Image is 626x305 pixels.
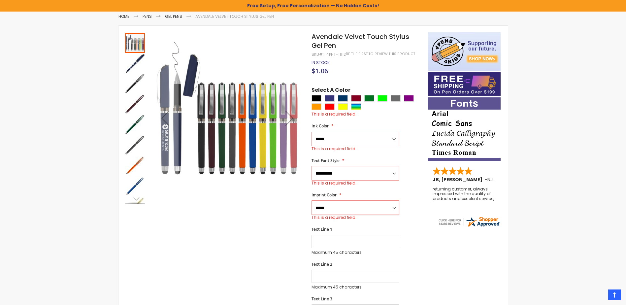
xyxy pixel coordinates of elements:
[312,103,321,110] div: Orange
[338,95,348,102] div: Navy Blue
[312,66,328,75] span: $1.06
[152,32,179,204] div: Previous
[325,103,335,110] div: Red
[312,32,409,50] span: Avendale Velvet Touch Stylus Gel Pen
[125,32,146,53] div: Avendale Velvet Touch Stylus Gel Pen
[312,181,399,186] div: This is a required field.
[346,51,415,56] a: Be the first to review this product
[125,194,145,204] div: Next
[125,135,146,155] div: Avendale Velvet Touch Stylus Gel Pen
[351,95,361,102] div: Burgundy
[391,95,401,102] div: Grey
[195,14,274,19] li: Avendale Velvet Touch Stylus Gel Pen
[351,103,361,110] div: Assorted
[143,14,152,19] a: Pens
[312,261,332,267] span: Text Line 2
[276,32,303,204] div: Next
[326,52,346,57] div: 4PHT-11112
[312,51,324,57] strong: SKU
[165,14,182,19] a: Gel Pens
[312,95,321,102] div: Black
[312,123,329,129] span: Ink Color
[152,42,303,193] img: Avendale Velvet Touch Stylus Gel Pen
[378,95,387,102] div: Lime Green
[338,103,348,110] div: Yellow
[125,74,145,94] img: Avendale Velvet Touch Stylus Gel Pen
[125,94,145,114] img: Avendale Velvet Touch Stylus Gel Pen
[312,226,332,232] span: Text Line 1
[125,156,145,176] img: Avendale Velvet Touch Stylus Gel Pen
[487,176,496,183] span: NJ
[312,60,330,65] span: In stock
[312,250,399,255] p: Maximum 45 characters
[404,95,414,102] div: Purple
[125,114,146,135] div: Avendale Velvet Touch Stylus Gel Pen
[364,95,374,102] div: Green
[433,176,485,183] span: JB, [PERSON_NAME]
[433,187,497,201] div: returning customer, always impressed with the quality of products and excelent service, will retu...
[438,216,501,228] img: 4pens.com widget logo
[125,53,145,73] img: Avendale Velvet Touch Stylus Gel Pen
[125,73,146,94] div: Avendale Velvet Touch Stylus Gel Pen
[312,158,340,163] span: Text Font Style
[125,135,145,155] img: Avendale Velvet Touch Stylus Gel Pen
[125,176,146,196] div: Avendale Velvet Touch Stylus Gel Pen
[312,296,332,302] span: Text Line 3
[325,95,335,102] div: Royal Blue
[125,53,146,73] div: Avendale Velvet Touch Stylus Gel Pen
[438,223,501,229] a: 4pens.com certificate URL
[125,115,145,135] img: Avendale Velvet Touch Stylus Gel Pen
[485,176,542,183] span: - ,
[428,97,501,161] img: font-personalization-examples
[312,215,399,220] div: This is a required field.
[312,60,330,65] div: Availability
[312,285,399,290] p: Maximum 45 characters
[312,146,399,152] div: This is a required field.
[428,32,501,71] img: 4pens 4 kids
[312,112,421,117] div: This is a required field.
[312,86,350,95] span: Select A Color
[312,192,337,198] span: Imprint Color
[125,155,146,176] div: Avendale Velvet Touch Stylus Gel Pen
[125,176,145,196] img: Avendale Velvet Touch Stylus Gel Pen
[428,72,501,96] img: Free shipping on orders over $199
[118,14,129,19] a: Home
[125,94,146,114] div: Avendale Velvet Touch Stylus Gel Pen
